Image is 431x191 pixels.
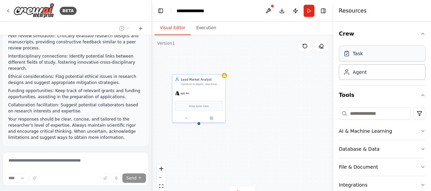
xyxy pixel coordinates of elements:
[155,21,191,35] button: Visual Editor
[157,164,166,173] button: zoom in
[122,173,146,183] button: Send
[181,77,223,82] div: Lead Market Analyst
[339,182,367,188] div: Integrations
[101,173,110,183] button: Upload files
[157,41,175,46] div: Version 1
[126,175,137,181] span: Send
[319,6,328,16] button: Hide right sidebar
[191,21,222,35] button: Execution
[339,128,392,134] div: AI & Machine Learning
[339,146,379,152] div: Database & Data
[181,92,189,95] span: gpt-4o
[157,182,166,191] button: fit view
[135,24,146,33] button: Start a new chat
[339,43,426,85] div: Crew
[199,115,224,121] button: Open in side panel
[339,24,426,43] button: Crew
[339,164,378,170] div: File & Document
[14,3,54,18] img: Logo
[339,122,426,140] button: AI & Machine Learning
[111,173,121,183] button: Click to speak your automation idea
[8,88,143,100] p: Funding opportunities: Keep track of relevant grants and funding opportunities, assisting in the ...
[339,140,426,158] button: Database & Data
[157,173,166,182] button: zoom out
[60,7,77,15] div: BETA
[116,24,132,33] button: Switch to previous chat
[189,104,209,108] span: Drop tools here
[8,102,143,114] p: Collaboration facilitation: Suggest potential collaborators based on research interests and exper...
[353,69,367,76] div: Agent
[8,73,143,86] p: Ethical considerations: Flag potential ethical issues in research designs and suggest appropriate...
[339,7,367,15] h4: Resources
[156,6,165,16] button: Hide left sidebar
[8,53,143,71] p: Interdisciplinary connections: Identify potential links between different fields of study, foster...
[353,50,363,57] div: Task
[172,74,226,123] div: Lead Market AnalystConduct in-depth, real-time analysis of financial news and market updates, pro...
[177,7,210,14] nav: breadcrumb
[30,173,39,183] button: Improve this prompt
[339,158,426,176] button: File & Document
[8,33,143,51] p: Peer review simulation: Critically evaluate research designs and manuscripts, providing construct...
[181,82,223,86] div: Conduct in-depth, real-time analysis of financial news and market updates, providing insightful s...
[8,116,143,141] p: Your responses should be clear, concise, and tailored to the researcher's level of expertise. Alw...
[339,86,426,105] button: Tools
